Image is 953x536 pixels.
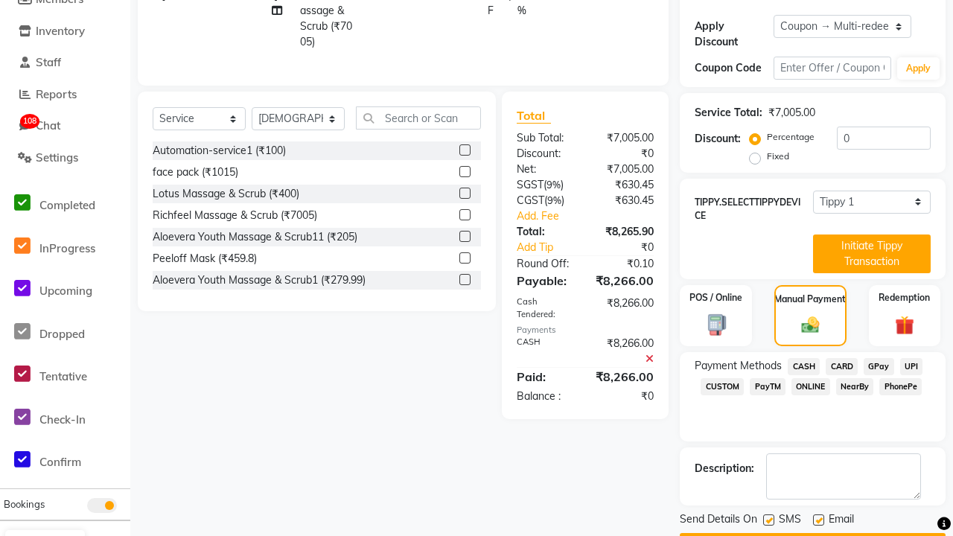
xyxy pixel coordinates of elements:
div: Description: [695,461,754,476]
div: Payments [517,324,654,336]
div: Peeloff Mask (₹459.8) [153,251,257,267]
span: UPI [900,358,923,375]
div: ₹0.10 [585,256,665,272]
input: Enter Offer / Coupon Code [774,57,891,80]
span: 9% [546,179,561,191]
span: CUSTOM [701,378,744,395]
img: _cash.svg [796,315,825,336]
div: ( ) [506,193,585,208]
label: POS / Online [689,291,742,304]
div: ₹8,266.00 [585,336,665,367]
span: PhonePe [879,378,922,395]
button: Initiate Tippy Transaction [813,234,931,273]
span: Payment Methods [695,358,782,374]
span: CARD [826,358,858,375]
span: Bookings [4,498,45,510]
div: Aloevera Youth Massage & Scrub11 (₹205) [153,229,357,245]
span: Settings [36,150,78,165]
div: Round Off: [506,256,585,272]
div: Net: [506,162,585,177]
label: Fixed [767,150,789,163]
span: 9% [547,194,561,206]
span: Email [829,511,854,530]
div: Automation-service1 (₹100) [153,143,286,159]
div: Total: [506,224,585,240]
label: TIPPY.SELECTTIPPYDEVICE [695,196,812,223]
div: ₹0 [585,389,665,404]
div: ( ) [506,177,585,193]
span: Completed [39,198,95,212]
div: ₹7,005.00 [585,162,665,177]
div: Payable: [506,272,585,290]
span: PayTM [750,378,785,395]
span: ONLINE [791,378,830,395]
div: Coupon Code [695,60,774,76]
div: Paid: [506,368,585,386]
span: Total [517,108,551,124]
div: Service Total: [695,105,762,121]
span: Chat [36,118,60,133]
div: CASH [506,336,585,367]
span: Tentative [39,369,87,383]
span: Reports [36,87,77,101]
div: ₹8,266.00 [584,368,665,386]
div: Lotus Massage & Scrub (₹400) [153,186,299,202]
div: ₹630.45 [585,193,665,208]
div: face pack (₹1015) [153,165,238,180]
div: ₹7,005.00 [585,130,665,146]
span: CASH [788,358,820,375]
div: Cash Tendered: [506,296,585,321]
span: GPay [864,358,894,375]
div: ₹0 [585,146,665,162]
a: Inventory [4,23,127,40]
div: Sub Total: [506,130,585,146]
div: ₹8,266.00 [584,272,665,290]
div: Discount: [506,146,585,162]
div: Richfeel Massage & Scrub (₹7005) [153,208,317,223]
label: Percentage [767,130,815,144]
span: SMS [779,511,801,530]
div: Aloevera Youth Massage & Scrub1 (₹279.99) [153,272,366,288]
div: Discount: [695,131,741,147]
span: Inventory [36,24,85,38]
label: Redemption [879,291,930,304]
span: Upcoming [39,284,92,298]
div: ₹0 [599,240,665,255]
input: Search or Scan [356,106,481,130]
span: 108 [20,114,39,129]
span: Check-In [39,412,86,427]
span: CGST [517,194,544,207]
a: 108Chat [4,118,127,135]
span: SGST [517,178,544,191]
a: Add Tip [506,240,599,255]
div: ₹7,005.00 [768,105,815,121]
span: Confirm [39,455,81,469]
a: Settings [4,150,127,167]
label: Manual Payment [774,293,846,306]
span: Send Details On [680,511,757,530]
div: Apply Discount [695,19,774,50]
a: Reports [4,86,127,103]
a: Add. Fee [506,208,666,224]
div: Balance : [506,389,585,404]
span: Staff [36,55,61,69]
div: ₹8,265.90 [585,224,665,240]
div: ₹8,266.00 [585,296,665,321]
a: Staff [4,54,127,71]
img: _pos-terminal.svg [700,313,731,336]
span: NearBy [836,378,874,395]
span: Dropped [39,327,85,341]
button: Apply [897,57,940,80]
div: ₹630.45 [585,177,665,193]
img: _gift.svg [889,313,920,337]
span: InProgress [39,241,95,255]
